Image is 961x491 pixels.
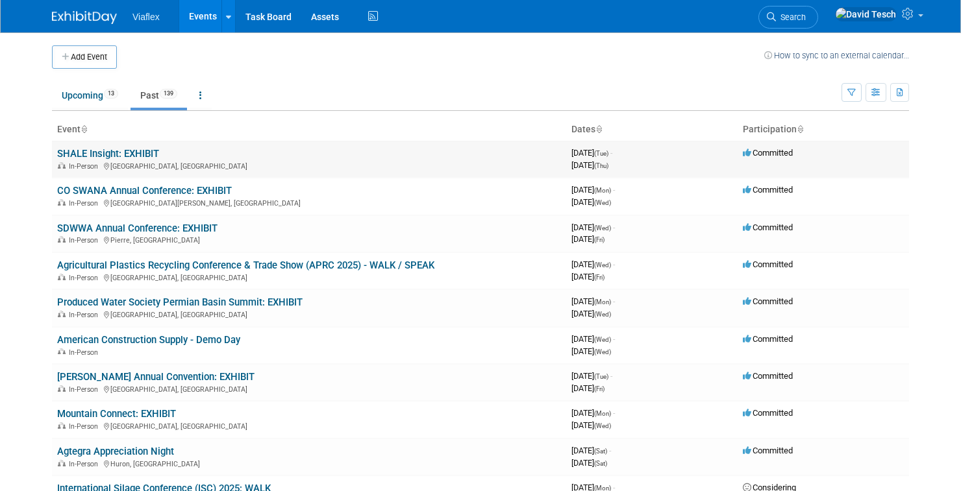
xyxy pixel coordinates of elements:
[571,334,615,344] span: [DATE]
[613,408,615,418] span: -
[743,446,793,455] span: Committed
[743,185,793,195] span: Committed
[594,150,608,157] span: (Tue)
[571,309,611,318] span: [DATE]
[594,311,611,318] span: (Wed)
[571,234,605,244] span: [DATE]
[57,334,240,346] a: American Construction Supply - Demo Day
[743,148,793,158] span: Committed
[595,124,602,134] a: Sort by Start Date
[69,162,102,171] span: In-Person
[594,224,611,232] span: (Wed)
[131,83,187,108] a: Past139
[571,346,611,356] span: [DATE]
[594,261,611,269] span: (Wed)
[69,274,102,282] span: In-Person
[594,385,605,392] span: (Fri)
[57,420,561,431] div: [GEOGRAPHIC_DATA], [GEOGRAPHIC_DATA]
[160,89,177,99] span: 139
[69,460,102,468] span: In-Person
[594,187,611,194] span: (Mon)
[743,334,793,344] span: Committed
[57,160,561,171] div: [GEOGRAPHIC_DATA], [GEOGRAPHIC_DATA]
[610,371,612,381] span: -
[594,199,611,206] span: (Wed)
[835,7,897,21] img: David Tesch
[571,272,605,281] span: [DATE]
[594,422,611,429] span: (Wed)
[571,197,611,207] span: [DATE]
[57,185,232,197] a: CO SWANA Annual Conference: EXHIBIT
[52,83,128,108] a: Upcoming13
[610,148,612,158] span: -
[571,408,615,418] span: [DATE]
[57,148,159,160] a: SHALE Insight: EXHIBIT
[57,309,561,319] div: [GEOGRAPHIC_DATA], [GEOGRAPHIC_DATA]
[571,371,612,381] span: [DATE]
[57,296,303,308] a: Produced Water Society Permian Basin Summit: EXHIBIT
[571,222,615,232] span: [DATE]
[58,422,66,429] img: In-Person Event
[57,383,561,394] div: [GEOGRAPHIC_DATA], [GEOGRAPHIC_DATA]
[566,119,738,141] th: Dates
[52,11,117,24] img: ExhibitDay
[58,162,66,169] img: In-Person Event
[743,408,793,418] span: Committed
[613,296,615,306] span: -
[797,124,803,134] a: Sort by Participation Type
[594,298,611,305] span: (Mon)
[69,236,102,245] span: In-Person
[104,89,118,99] span: 13
[69,199,102,208] span: In-Person
[571,259,615,269] span: [DATE]
[613,185,615,195] span: -
[57,446,174,457] a: Agtegra Appreciation Night
[52,45,117,69] button: Add Event
[571,185,615,195] span: [DATE]
[57,408,176,420] a: Mountain Connect: EXHIBIT
[613,334,615,344] span: -
[594,236,605,243] span: (Fri)
[594,348,611,355] span: (Wed)
[594,274,605,281] span: (Fri)
[58,274,66,280] img: In-Person Event
[571,160,608,170] span: [DATE]
[81,124,87,134] a: Sort by Event Name
[594,373,608,380] span: (Tue)
[132,12,160,22] span: Viaflex
[57,259,434,271] a: Agricultural Plastics Recycling Conference & Trade Show (APRC 2025) - WALK / SPEAK
[57,458,561,468] div: Huron, [GEOGRAPHIC_DATA]
[57,272,561,282] div: [GEOGRAPHIC_DATA], [GEOGRAPHIC_DATA]
[594,448,607,455] span: (Sat)
[58,460,66,466] img: In-Person Event
[58,311,66,317] img: In-Person Event
[57,197,561,208] div: [GEOGRAPHIC_DATA][PERSON_NAME], [GEOGRAPHIC_DATA]
[776,12,806,22] span: Search
[58,236,66,243] img: In-Person Event
[571,446,611,455] span: [DATE]
[594,410,611,417] span: (Mon)
[58,348,66,355] img: In-Person Event
[571,296,615,306] span: [DATE]
[571,458,607,468] span: [DATE]
[58,385,66,392] img: In-Person Event
[69,348,102,357] span: In-Person
[58,199,66,206] img: In-Person Event
[594,336,611,343] span: (Wed)
[743,296,793,306] span: Committed
[57,234,561,245] div: Pierre, [GEOGRAPHIC_DATA]
[743,222,793,232] span: Committed
[571,420,611,430] span: [DATE]
[609,446,611,455] span: -
[743,371,793,381] span: Committed
[758,6,818,29] a: Search
[613,259,615,269] span: -
[69,311,102,319] span: In-Person
[571,148,612,158] span: [DATE]
[594,460,607,467] span: (Sat)
[764,51,909,60] a: How to sync to an external calendar...
[57,222,218,234] a: SDWWA Annual Conference: EXHIBIT
[594,162,608,169] span: (Thu)
[52,119,566,141] th: Event
[69,385,102,394] span: In-Person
